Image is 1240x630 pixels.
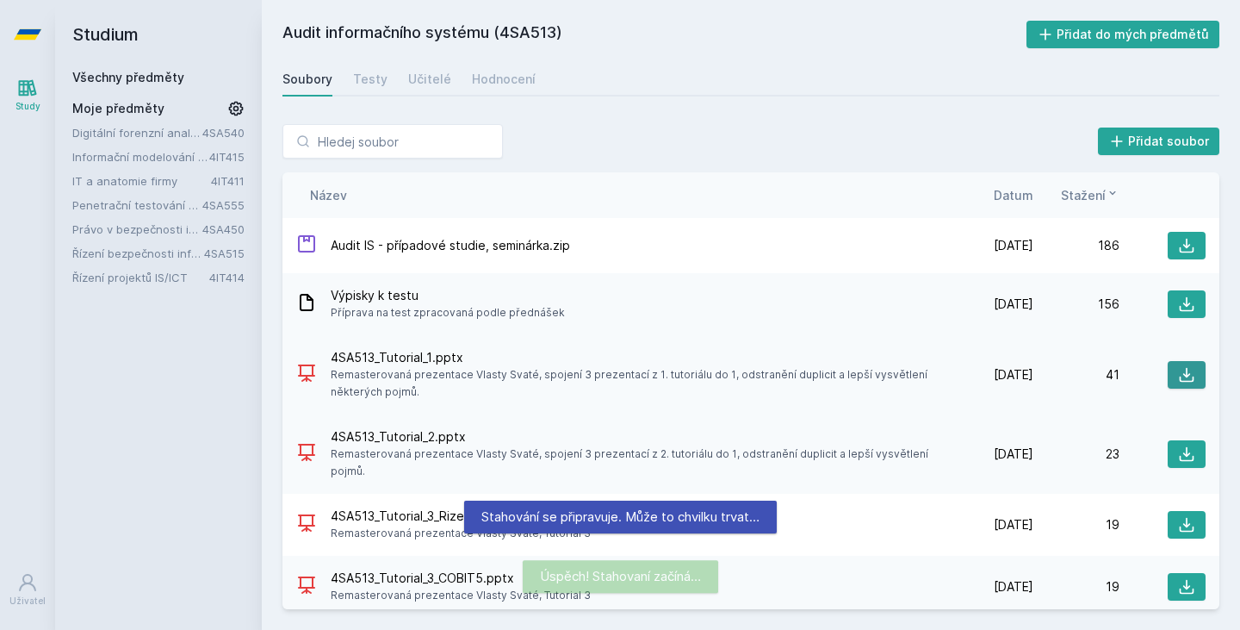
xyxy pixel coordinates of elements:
span: [DATE] [994,446,1033,463]
button: Datum [994,186,1033,204]
div: 186 [1033,237,1119,254]
button: Název [310,186,347,204]
a: 4SA540 [202,126,245,140]
span: 4SA513_Tutorial_2.pptx [331,428,940,446]
span: [DATE] [994,516,1033,533]
button: Přidat do mých předmětů [1026,21,1220,48]
div: PPTX [296,442,317,467]
div: ZIP [296,234,317,259]
span: Audit IS - případové studie, seminárka.zip [331,237,570,254]
div: PPTX [296,513,317,538]
span: [DATE] [994,578,1033,596]
div: Úspěch! Stahovaní začíná… [523,560,718,593]
div: 19 [1033,578,1119,596]
span: 4SA513_Tutorial_3_Rizeni_rizik.pptx [331,508,591,525]
span: 4SA513_Tutorial_3_COBIT5.pptx [331,570,591,587]
span: Příprava na test zpracovaná podle přednášek [331,304,565,321]
span: [DATE] [994,237,1033,254]
a: 4SA450 [202,222,245,236]
div: Učitelé [408,71,451,88]
a: 4SA515 [204,246,245,260]
span: Remasterovaná prezentace Vlasty Svaté, Tutorial 3 [331,587,591,604]
input: Hledej soubor [282,124,503,159]
a: Digitální forenzní analýza [72,124,202,141]
button: Přidat soubor [1098,128,1220,155]
a: Všechny předměty [72,70,184,84]
div: PPTX [296,363,317,388]
div: 156 [1033,296,1119,313]
h2: Audit informačního systému (4SA513) [282,21,1026,48]
span: Remasterovaná prezentace Vlasty Svaté, spojení 3 prezentací z 1. tutoriálu do 1, odstranění dupli... [331,366,940,401]
a: 4IT415 [209,150,245,164]
a: Právo v bezpečnosti informačních systémů [72,221,202,238]
a: Informační modelování organizací [72,148,209,165]
div: Testy [353,71,387,88]
span: Stažení [1061,186,1106,204]
a: Uživatel [3,564,52,616]
a: Penetrační testování bezpečnosti IS [72,196,202,214]
span: Remasterovaná prezentace Vlasty Svaté, spojení 3 prezentací z 2. tutoriálu do 1, odstranění dupli... [331,446,940,480]
div: PPTX [296,575,317,600]
div: Uživatel [9,595,46,608]
a: 4IT414 [209,271,245,284]
a: Řízení bezpečnosti informačních systémů [72,245,204,262]
a: IT a anatomie firmy [72,172,211,190]
a: 4SA555 [202,198,245,212]
a: Učitelé [408,62,451,97]
span: [DATE] [994,366,1033,384]
a: 4IT411 [211,174,245,188]
a: Hodnocení [472,62,536,97]
span: 4SA513_Tutorial_1.pptx [331,349,940,366]
a: Soubory [282,62,332,97]
div: 19 [1033,516,1119,533]
span: Remasterovaná prezentace Vlasty Svaté, Tutorial 3 [331,525,591,542]
div: 41 [1033,366,1119,384]
div: Soubory [282,71,332,88]
div: 23 [1033,446,1119,463]
a: Study [3,69,52,122]
button: Stažení [1061,186,1119,204]
a: Řízení projektů IS/ICT [72,269,209,286]
div: Study [15,100,40,113]
span: Moje předměty [72,100,164,117]
span: [DATE] [994,296,1033,313]
div: Hodnocení [472,71,536,88]
a: Testy [353,62,387,97]
div: Stahování se připravuje. Může to chvilku trvat… [464,501,777,533]
span: Výpisky k testu [331,287,565,304]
